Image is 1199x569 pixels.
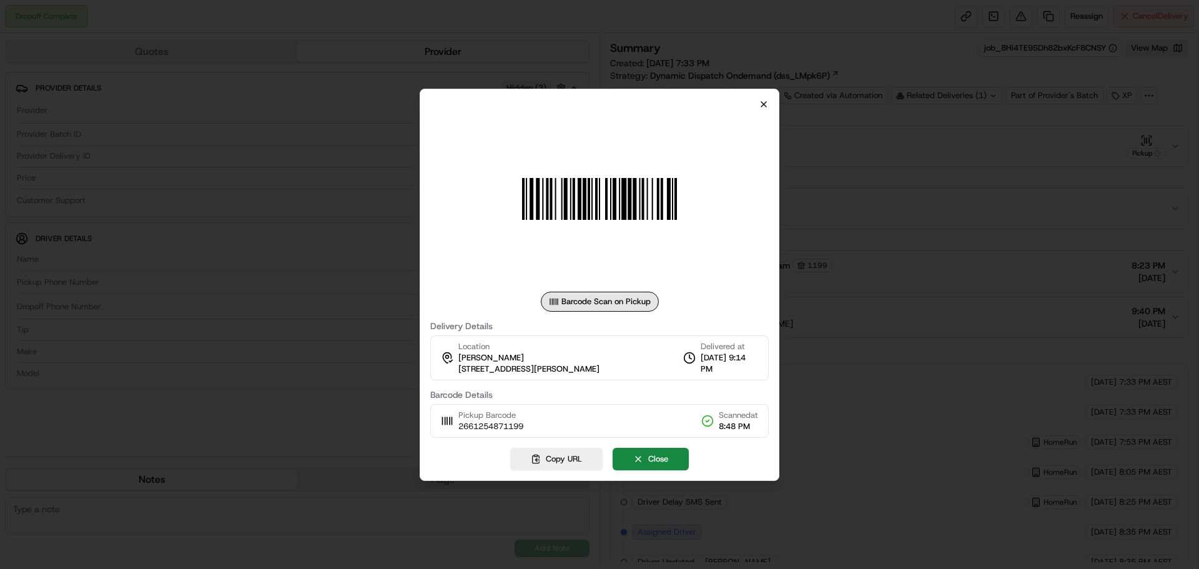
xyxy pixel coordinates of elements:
[541,292,659,312] div: Barcode Scan on Pickup
[458,410,523,421] span: Pickup Barcode
[430,322,769,330] label: Delivery Details
[458,352,524,364] span: [PERSON_NAME]
[613,448,689,470] button: Close
[719,421,758,432] span: 8:48 PM
[430,390,769,399] label: Barcode Details
[510,109,689,289] img: barcode_scan_on_pickup image
[458,341,490,352] span: Location
[458,364,599,375] span: [STREET_ADDRESS][PERSON_NAME]
[458,421,523,432] span: 2661254871199
[719,410,758,421] span: Scanned at
[510,448,603,470] button: Copy URL
[701,341,758,352] span: Delivered at
[701,352,758,375] span: [DATE] 9:14 PM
